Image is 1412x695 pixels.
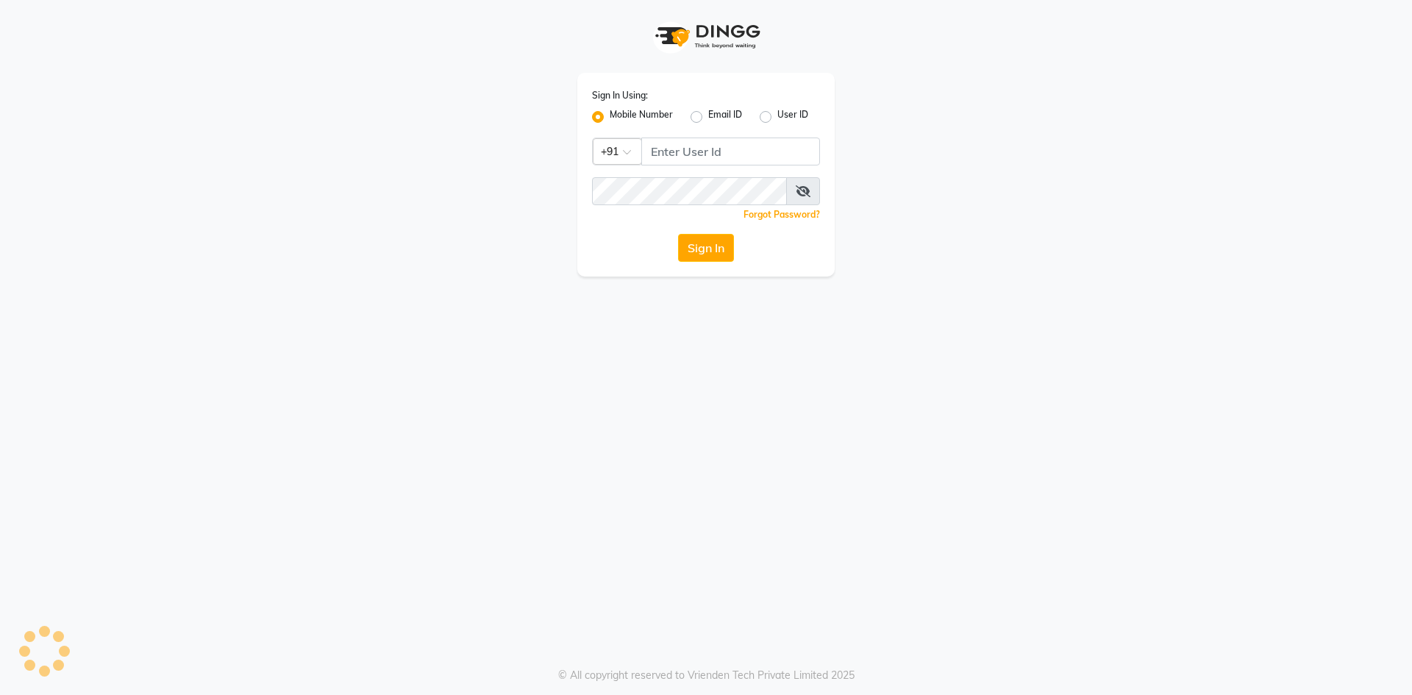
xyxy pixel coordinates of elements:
[647,15,765,58] img: logo1.svg
[777,108,808,126] label: User ID
[641,138,820,165] input: Username
[708,108,742,126] label: Email ID
[744,209,820,220] a: Forgot Password?
[592,89,648,102] label: Sign In Using:
[610,108,673,126] label: Mobile Number
[592,177,787,205] input: Username
[678,234,734,262] button: Sign In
